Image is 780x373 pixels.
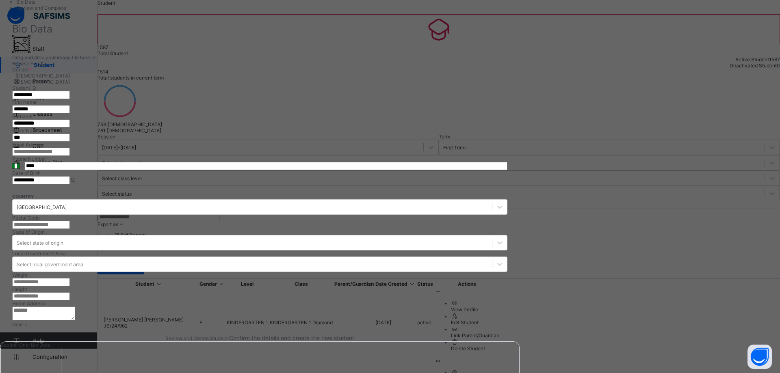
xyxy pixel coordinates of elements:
label: Email Address [12,142,44,148]
label: Weight [12,272,28,278]
span: Review and Create Student [165,335,228,341]
span: Review and Complete [16,5,66,11]
label: Home Address [12,300,45,306]
span: Local Government Area [12,250,66,257]
span: COUNTRY [12,194,34,199]
label: Height [12,286,27,292]
span: Section One: Bio Data [0,342,50,348]
label: Postal Code [12,215,40,221]
label: Phone Number [12,156,46,162]
div: Drag and drop your image file here orBrowse File [12,35,507,67]
span: Bio Data [12,23,52,35]
label: Student ID [12,85,36,91]
span: Drag and drop your image file here or [12,54,96,60]
span: Gender [12,67,31,73]
label: Other Names [12,127,42,134]
div: Select local government area [17,261,83,267]
label: Date of Birth [12,170,41,176]
span: Confirm the details and create the new student [229,334,354,341]
label: [DEMOGRAPHIC_DATA] [15,73,70,79]
span: Next [12,321,23,328]
div: [GEOGRAPHIC_DATA] [17,204,67,210]
label: First Name [12,99,37,105]
span: State of Origin [12,229,45,235]
button: Open asap [747,345,772,369]
span: Browse File [12,60,39,67]
div: Select state of origin [17,240,63,246]
label: Surname [12,113,32,119]
label: [DEMOGRAPHIC_DATA] [15,79,70,85]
